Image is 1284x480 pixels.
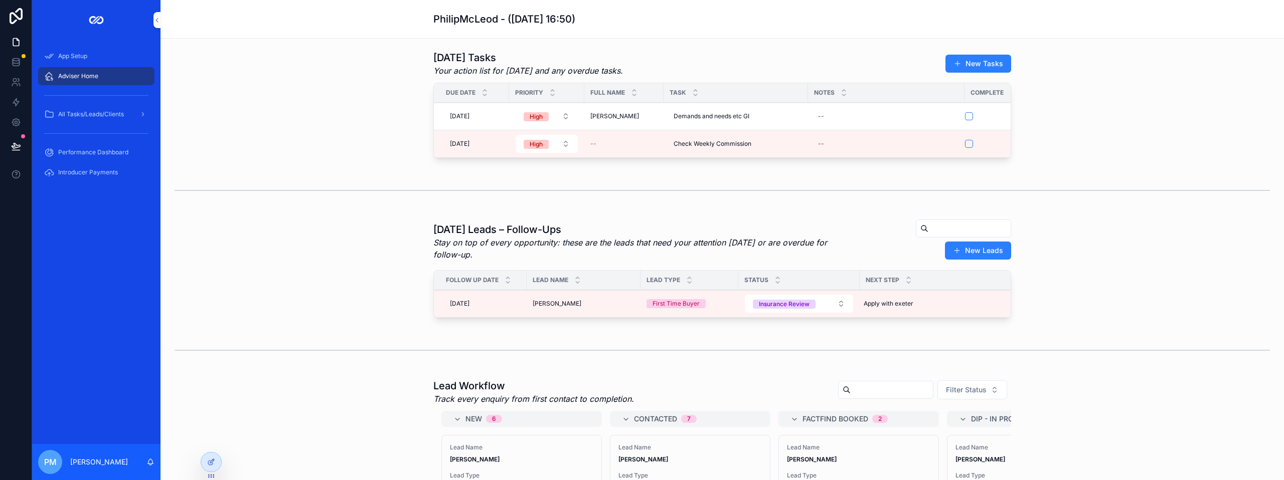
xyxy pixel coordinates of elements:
em: Your action list for [DATE] and any overdue tasks. [433,65,623,77]
a: [PERSON_NAME] [533,300,634,308]
span: Demands and needs etc GI [674,112,749,120]
button: Select Button [745,295,853,313]
span: Next Step [866,276,899,284]
img: App logo [88,12,104,28]
button: Select Button [516,135,578,153]
span: -- [590,140,596,148]
a: Performance Dashboard [38,143,154,161]
span: Check Weekly Commission [674,140,751,148]
span: App Setup [58,52,87,60]
span: Factfind Booked [802,414,868,424]
h1: [DATE] Leads – Follow-Ups [433,222,846,236]
strong: [PERSON_NAME] [618,455,668,463]
span: [DATE] [450,112,469,120]
span: [DATE] [450,300,469,308]
div: 6 [492,415,496,423]
span: Lead Name [787,443,930,451]
h1: Lead Workflow [433,379,634,393]
span: Apply with exeter [864,300,913,308]
a: Introducer Payments [38,163,154,181]
div: 7 [687,415,691,423]
h1: PhilipMcLeod - ([DATE] 16:50) [433,12,575,26]
span: Performance Dashboard [58,148,128,156]
button: Select Button [516,107,578,125]
a: Select Button [744,294,854,313]
span: Notes [814,89,835,97]
span: Lead Type [647,276,680,284]
span: All Tasks/Leads/Clients [58,110,124,118]
span: DIP - In Progress [971,414,1036,424]
strong: [PERSON_NAME] [955,455,1005,463]
span: Lead Name [955,443,1099,451]
span: [DATE] [450,140,469,148]
span: New [465,414,482,424]
span: Status [744,276,768,284]
button: New Tasks [945,55,1011,73]
div: First Time Buyer [653,299,700,308]
a: App Setup [38,47,154,65]
div: -- [818,112,824,120]
div: High [530,112,543,121]
span: Lead Type [618,471,762,479]
div: High [530,140,543,149]
a: Adviser Home [38,67,154,85]
span: Adviser Home [58,72,98,80]
span: Lead Name [450,443,593,451]
span: Due Date [446,89,475,97]
span: Priority [515,89,543,97]
span: Lead Type [955,471,1099,479]
span: Lead Name [618,443,762,451]
div: Insurance Review [759,300,810,309]
span: Contacted [634,414,677,424]
span: Lead Name [533,276,568,284]
div: scrollable content [32,40,160,194]
a: [DATE] [446,296,521,312]
strong: [PERSON_NAME] [450,455,500,463]
span: Complete [971,89,1004,97]
span: PM [44,456,57,468]
div: 2 [878,415,882,423]
span: Lead Type [787,471,930,479]
em: Track every enquiry from first contact to completion. [433,393,634,405]
em: Stay on top of every opportunity: these are the leads that need your attention [DATE] or are over... [433,236,846,261]
span: [PERSON_NAME] [590,112,639,120]
span: Introducer Payments [58,168,118,176]
h1: [DATE] Tasks [433,51,623,65]
a: Apply with exeter [860,296,1000,312]
span: Task [670,89,686,97]
span: Full Name [590,89,625,97]
span: Follow Up Date [446,276,499,284]
div: -- [818,140,824,148]
strong: [PERSON_NAME] [787,455,837,463]
span: [PERSON_NAME] [533,300,581,308]
button: New Leads [945,242,1011,260]
a: All Tasks/Leads/Clients [38,105,154,123]
a: First Time Buyer [647,299,732,308]
p: [PERSON_NAME] [70,457,128,467]
button: Select Button [937,380,1007,399]
span: Filter Status [946,385,987,395]
span: Lead Type [450,471,593,479]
